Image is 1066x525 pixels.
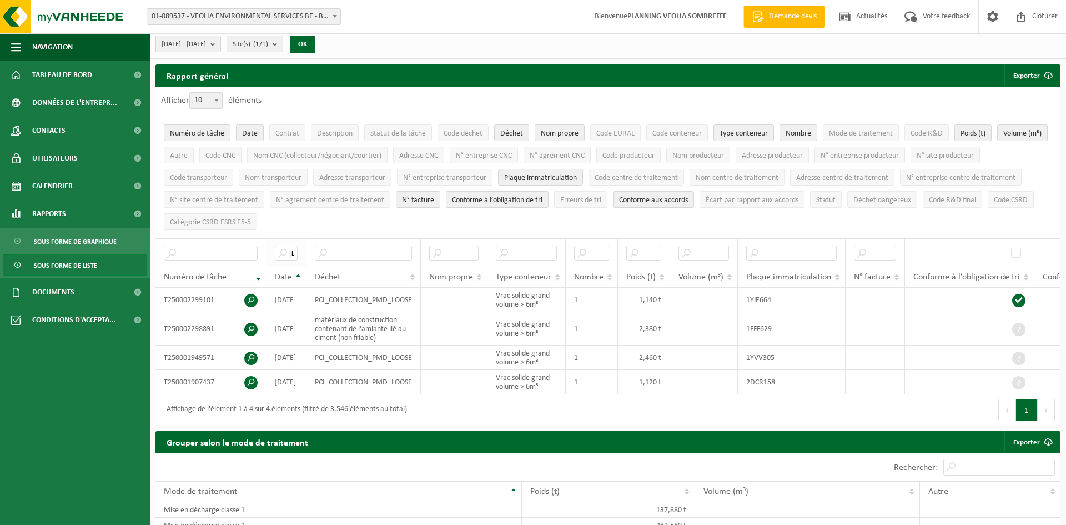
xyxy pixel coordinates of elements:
button: Écart par rapport aux accordsÉcart par rapport aux accords: Activate to sort [700,191,804,208]
button: StatutStatut: Activate to sort [810,191,842,208]
span: Nom transporteur [245,174,301,182]
span: Déchet [315,273,340,282]
span: Sous forme de liste [34,255,97,276]
button: Code producteurCode producteur: Activate to sort [596,147,661,163]
span: 10 [189,92,223,109]
span: Données de l'entrepr... [32,89,117,117]
span: Code EURAL [596,129,635,138]
button: Plaque immatriculationPlaque immatriculation: Activate to sort [498,169,583,186]
h2: Grouper selon le mode de traitement [155,431,319,453]
span: Utilisateurs [32,144,78,172]
td: 137,880 t [522,502,696,518]
button: N° entreprise centre de traitementN° entreprise centre de traitement: Activate to sort [900,169,1022,186]
span: Adresse CNC [399,152,438,160]
span: Date [242,129,258,138]
td: Vrac solide grand volume > 6m³ [487,312,566,346]
td: PCI_COLLECTION_PMD_LOOSE [306,346,421,370]
button: Code déchetCode déchet: Activate to sort [438,124,489,141]
span: Volume (m³) [1003,129,1042,138]
button: Adresse centre de traitementAdresse centre de traitement: Activate to sort [790,169,894,186]
span: 10 [190,93,222,108]
span: Conforme aux accords [619,196,688,204]
span: [DATE] - [DATE] [162,36,206,53]
span: Sous forme de graphique [34,231,117,252]
td: matériaux de construction contenant de l'amiante lié au ciment (non friable) [306,312,421,346]
span: Code conteneur [652,129,702,138]
span: Nombre [786,129,811,138]
td: T250002299101 [155,288,266,312]
button: Numéro de tâcheNuméro de tâche: Activate to remove sorting [164,124,230,141]
button: N° entreprise transporteurN° entreprise transporteur: Activate to sort [397,169,492,186]
button: Déchet dangereux : Activate to sort [847,191,917,208]
span: Statut de la tâche [370,129,426,138]
span: Tableau de bord [32,61,92,89]
button: Statut de la tâcheStatut de la tâche: Activate to sort [364,124,432,141]
span: Site(s) [233,36,268,53]
button: Nom centre de traitementNom centre de traitement: Activate to sort [690,169,785,186]
button: Adresse CNCAdresse CNC: Activate to sort [393,147,444,163]
button: Nom propreNom propre: Activate to sort [535,124,585,141]
span: Description [317,129,353,138]
button: Site(s)(1/1) [227,36,283,52]
button: Code transporteurCode transporteur: Activate to sort [164,169,233,186]
td: 1 [566,370,618,394]
span: Type conteneur [720,129,768,138]
td: 1YJE664 [738,288,846,312]
span: Mode de traitement [829,129,893,138]
span: Déchet [500,129,523,138]
span: Numéro de tâche [164,273,227,282]
span: Erreurs de tri [560,196,601,204]
td: 2,460 t [618,346,670,370]
a: Exporter [1004,431,1059,453]
a: Sous forme de liste [3,254,147,276]
span: Adresse producteur [742,152,803,160]
td: 1FFF629 [738,312,846,346]
span: Conditions d'accepta... [32,306,116,334]
td: Vrac solide grand volume > 6m³ [487,370,566,394]
span: Code producteur [602,152,655,160]
span: Mode de traitement [164,487,237,496]
button: Code EURALCode EURAL: Activate to sort [590,124,641,141]
td: T250001949571 [155,346,266,370]
td: Vrac solide grand volume > 6m³ [487,288,566,312]
td: 1 [566,312,618,346]
button: N° entreprise CNCN° entreprise CNC: Activate to sort [450,147,518,163]
td: [DATE] [266,370,306,394]
span: N° entreprise producteur [821,152,899,160]
span: Plaque immatriculation [746,273,831,282]
span: N° agrément CNC [530,152,585,160]
button: DéchetDéchet: Activate to sort [494,124,529,141]
a: Sous forme de graphique [3,231,147,252]
span: Nom propre [541,129,579,138]
span: N° site centre de traitement [170,196,258,204]
button: Nom producteurNom producteur: Activate to sort [666,147,730,163]
label: Afficher éléments [161,96,262,105]
span: Poids (t) [626,273,656,282]
span: N° entreprise transporteur [403,174,486,182]
td: Mise en décharge classe 1 [155,502,522,518]
span: N° facture [402,196,434,204]
span: Volume (m³) [703,487,748,496]
span: Autre [170,152,188,160]
button: AutreAutre: Activate to sort [164,147,194,163]
span: Contrat [275,129,299,138]
span: Type conteneur [496,273,551,282]
button: Conforme à l’obligation de tri : Activate to sort [446,191,549,208]
span: Nom producteur [672,152,724,160]
span: 01-089537 - VEOLIA ENVIRONMENTAL SERVICES BE - BEERSE [147,8,341,25]
div: Affichage de l'élément 1 à 4 sur 4 éléments (filtré de 3,546 éléments au total) [161,400,407,420]
span: Nombre [574,273,604,282]
button: OK [290,36,315,53]
button: DescriptionDescription: Activate to sort [311,124,359,141]
span: Contacts [32,117,66,144]
span: Poids (t) [961,129,985,138]
button: N° entreprise producteurN° entreprise producteur: Activate to sort [814,147,905,163]
span: Date [275,273,292,282]
span: Conforme à l’obligation de tri [913,273,1020,282]
a: Demande devis [743,6,825,28]
span: Plaque immatriculation [504,174,577,182]
span: Demande devis [766,11,819,22]
button: [DATE] - [DATE] [155,36,221,52]
button: Code R&D finalCode R&amp;D final: Activate to sort [923,191,982,208]
span: N° entreprise CNC [456,152,512,160]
